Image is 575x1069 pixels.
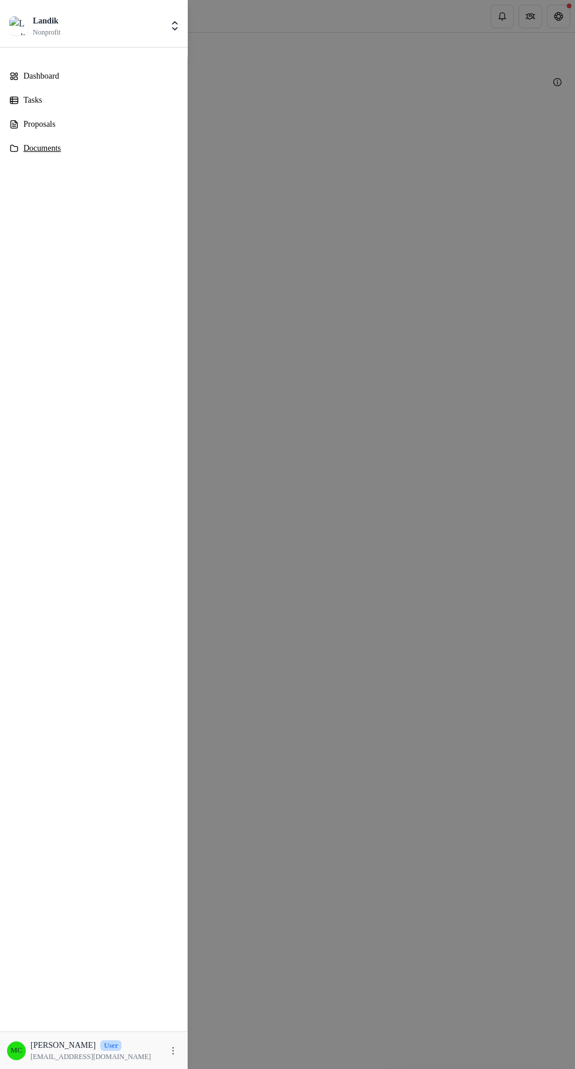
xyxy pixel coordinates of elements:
[23,94,173,106] div: Tasks
[100,1040,121,1051] p: User
[23,70,173,82] div: Dashboard
[5,138,182,158] a: Documents
[23,142,173,154] div: Documents
[9,16,28,35] img: Landik
[166,1044,180,1058] button: More
[5,66,182,86] a: Dashboard
[167,14,183,38] button: Open entity switcher
[31,1039,96,1051] p: [PERSON_NAME]
[23,118,173,130] div: Proposals
[31,1051,151,1062] p: [EMAIL_ADDRESS][DOMAIN_NAME]
[33,15,60,27] div: Landik
[5,114,182,134] a: Proposals
[33,27,60,38] span: Nonprofit
[11,1047,22,1054] div: Mandy Chen
[5,90,182,110] a: Tasks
